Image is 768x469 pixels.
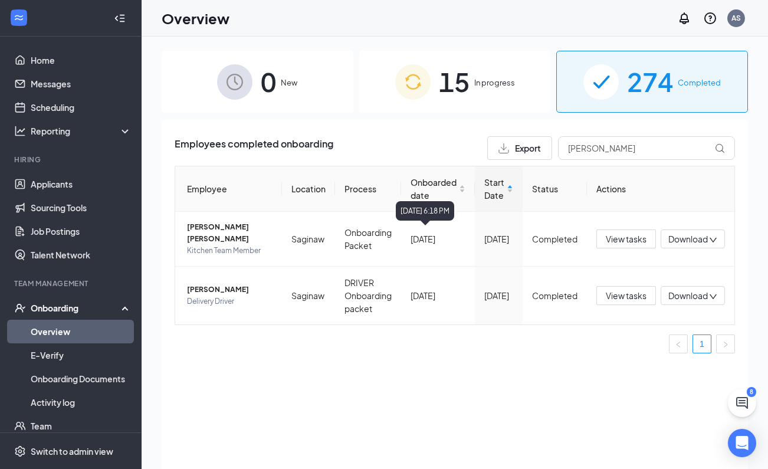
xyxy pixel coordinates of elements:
div: Onboarding [31,302,122,314]
span: 15 [439,61,470,102]
div: Team Management [14,278,129,288]
span: [PERSON_NAME] [187,284,273,296]
input: Search by Name, Job Posting, or Process [558,136,735,160]
svg: Analysis [14,125,26,137]
span: Kitchen Team Member [187,245,273,257]
a: Talent Network [31,243,132,267]
button: View tasks [596,286,656,305]
div: Switch to admin view [31,445,113,457]
span: 274 [627,61,673,102]
td: Onboarding Packet [335,212,401,267]
h1: Overview [162,8,229,28]
div: Completed [532,232,577,245]
li: Previous Page [669,334,688,353]
li: 1 [692,334,711,353]
svg: WorkstreamLogo [13,12,25,24]
svg: Notifications [677,11,691,25]
th: Employee [175,166,282,212]
span: right [722,341,729,348]
span: Delivery Driver [187,296,273,307]
li: Next Page [716,334,735,353]
th: Process [335,166,401,212]
div: 8 [747,387,756,397]
a: Messages [31,72,132,96]
td: DRIVER Onboarding packet [335,267,401,324]
div: [DATE] [484,232,513,245]
a: Team [31,414,132,438]
svg: ChatActive [735,396,749,410]
span: down [709,293,717,301]
span: 0 [261,61,276,102]
th: Actions [587,166,734,212]
button: Export [487,136,552,160]
th: Onboarded date [401,166,475,212]
div: Completed [532,289,577,302]
span: In progress [474,77,515,88]
button: ChatActive [728,389,756,417]
a: Overview [31,320,132,343]
a: 1 [693,335,711,353]
button: View tasks [596,229,656,248]
span: Download [668,290,708,302]
th: Location [282,166,335,212]
span: View tasks [606,232,646,245]
span: down [709,236,717,244]
span: Employees completed onboarding [175,136,333,160]
div: [DATE] 6:18 PM [396,201,454,221]
span: Download [668,233,708,245]
a: Home [31,48,132,72]
div: [DATE] [411,289,465,302]
div: Open Intercom Messenger [728,429,756,457]
div: [DATE] [484,289,513,302]
span: Export [515,144,541,152]
span: [PERSON_NAME] [PERSON_NAME] [187,221,273,245]
svg: UserCheck [14,302,26,314]
svg: Collapse [114,12,126,24]
button: right [716,334,735,353]
button: left [669,334,688,353]
a: Scheduling [31,96,132,119]
span: View tasks [606,289,646,302]
a: E-Verify [31,343,132,367]
svg: Settings [14,445,26,457]
span: Start Date [484,176,504,202]
a: Activity log [31,391,132,414]
a: Job Postings [31,219,132,243]
div: [DATE] [411,232,465,245]
a: Applicants [31,172,132,196]
span: New [281,77,297,88]
span: Onboarded date [411,176,457,202]
td: Saginaw [282,212,335,267]
a: Onboarding Documents [31,367,132,391]
td: Saginaw [282,267,335,324]
div: Hiring [14,155,129,165]
div: AS [731,13,741,23]
span: left [675,341,682,348]
svg: QuestionInfo [703,11,717,25]
th: Status [523,166,587,212]
a: Sourcing Tools [31,196,132,219]
span: Completed [678,77,721,88]
div: Reporting [31,125,132,137]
